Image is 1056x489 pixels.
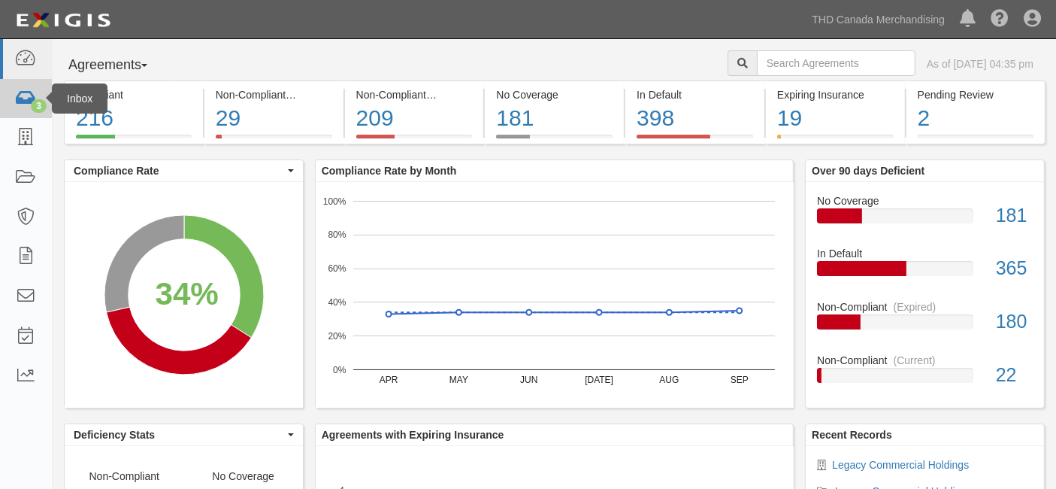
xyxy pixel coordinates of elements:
div: 181 [496,102,613,135]
b: Recent Records [812,429,892,441]
div: No Coverage [806,193,1044,208]
a: No Coverage181 [817,193,1033,247]
div: Expiring Insurance [777,87,894,102]
div: As of [DATE] 04:35 pm [927,56,1033,71]
a: In Default365 [817,246,1033,299]
svg: A chart. [65,182,303,408]
a: Non-Compliant(Expired)180 [817,299,1033,353]
div: No Coverage [496,87,613,102]
div: 398 [637,102,753,135]
text: 80% [328,229,346,240]
text: 20% [328,331,346,342]
a: Compliant216 [64,135,203,147]
div: In Default [806,246,1044,261]
img: logo-5460c22ac91f19d4615b14bd174203de0afe785f0fc80cf4dbbc73dc1793850b.png [11,7,115,34]
text: [DATE] [585,375,613,385]
i: Help Center - Complianz [991,11,1009,29]
div: 180 [985,308,1044,336]
div: 3 [31,99,47,113]
a: No Coverage181 [485,135,624,147]
text: APR [380,375,398,385]
div: In Default [637,87,753,102]
div: (Expired) [432,87,475,102]
text: SEP [731,375,749,385]
div: 2 [918,102,1033,135]
a: Expiring Insurance19 [766,135,905,147]
a: Non-Compliant(Current)29 [204,135,343,147]
div: Pending Review [918,87,1033,102]
text: 40% [328,297,346,308]
text: 60% [328,263,346,274]
a: Non-Compliant(Expired)209 [345,135,484,147]
div: 209 [356,102,473,135]
div: (Expired) [894,299,936,314]
button: Deficiency Stats [65,424,303,445]
div: 19 [777,102,894,135]
div: 365 [985,255,1044,282]
a: Legacy Commercial Holdings [832,459,969,471]
text: 0% [333,364,346,375]
span: Deficiency Stats [74,427,284,442]
div: 29 [216,102,332,135]
text: AUG [659,375,679,385]
div: 34% [156,272,219,317]
div: Inbox [52,84,107,114]
a: Non-Compliant(Current)22 [817,353,1033,395]
text: MAY [449,375,468,385]
div: 216 [76,102,192,135]
div: 22 [985,362,1044,389]
a: Pending Review2 [906,135,1045,147]
button: Agreements [64,50,177,80]
button: Compliance Rate [65,160,303,181]
div: Non-Compliant (Current) [216,87,332,102]
a: THD Canada Merchandising [804,5,952,35]
input: Search Agreements [757,50,915,76]
text: 100% [323,196,346,206]
b: Compliance Rate by Month [322,165,457,177]
div: (Current) [894,353,936,368]
a: In Default398 [625,135,764,147]
div: 181 [985,202,1044,229]
div: Compliant [76,87,192,102]
text: JUN [520,375,537,385]
div: Non-Compliant [806,353,1044,368]
b: Over 90 days Deficient [812,165,924,177]
span: Compliance Rate [74,163,284,178]
div: (Current) [292,87,334,102]
svg: A chart. [316,182,794,408]
div: Non-Compliant [806,299,1044,314]
div: Non-Compliant (Expired) [356,87,473,102]
b: Agreements with Expiring Insurance [322,429,504,441]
